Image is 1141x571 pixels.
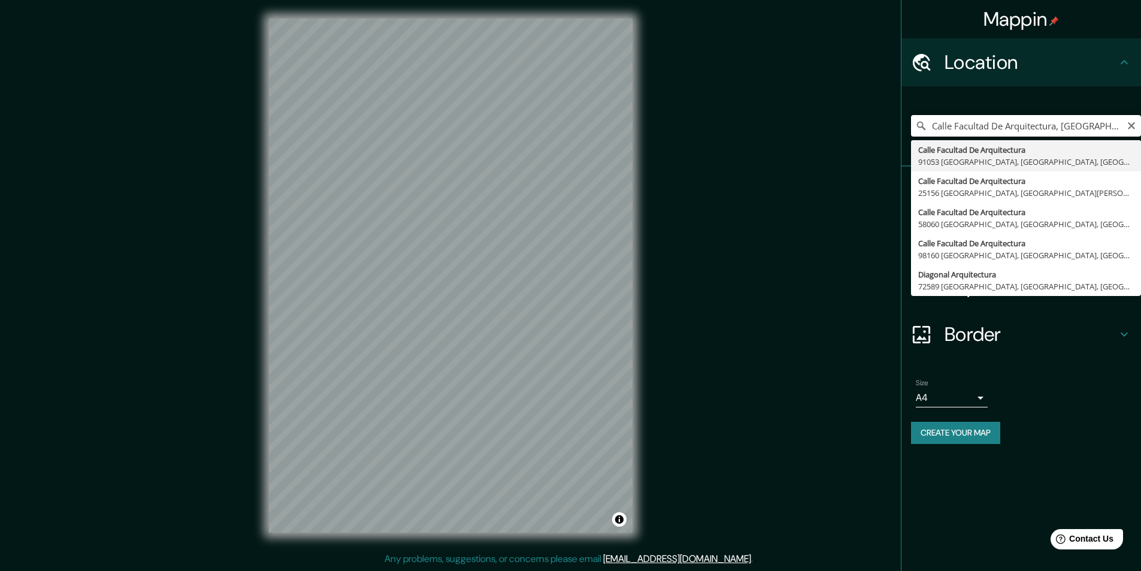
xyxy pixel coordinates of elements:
button: Clear [1127,119,1136,131]
div: 25156 [GEOGRAPHIC_DATA], [GEOGRAPHIC_DATA][PERSON_NAME], [GEOGRAPHIC_DATA] [918,187,1134,199]
div: . [755,552,757,566]
div: 91053 [GEOGRAPHIC_DATA], [GEOGRAPHIC_DATA], [GEOGRAPHIC_DATA] [918,156,1134,168]
div: Diagonal Arquitectura [918,268,1134,280]
h4: Mappin [983,7,1060,31]
div: Pins [901,167,1141,214]
button: Toggle attribution [612,512,627,527]
h4: Border [945,322,1117,346]
input: Pick your city or area [911,115,1141,137]
div: Calle Facultad De Arquitectura [918,206,1134,218]
div: A4 [916,388,988,407]
div: Calle Facultad De Arquitectura [918,144,1134,156]
div: 98160 [GEOGRAPHIC_DATA], [GEOGRAPHIC_DATA], [GEOGRAPHIC_DATA] [918,249,1134,261]
a: [EMAIL_ADDRESS][DOMAIN_NAME] [603,552,751,565]
div: Layout [901,262,1141,310]
div: . [753,552,755,566]
h4: Layout [945,274,1117,298]
div: 58060 [GEOGRAPHIC_DATA], [GEOGRAPHIC_DATA], [GEOGRAPHIC_DATA] [918,218,1134,230]
iframe: Help widget launcher [1034,524,1128,558]
div: Border [901,310,1141,358]
div: Calle Facultad De Arquitectura [918,175,1134,187]
label: Size [916,378,928,388]
img: pin-icon.png [1049,16,1059,26]
p: Any problems, suggestions, or concerns please email . [385,552,753,566]
div: Calle Facultad De Arquitectura [918,237,1134,249]
button: Create your map [911,422,1000,444]
div: Style [901,214,1141,262]
canvas: Map [269,19,632,533]
h4: Location [945,50,1117,74]
div: 72589 [GEOGRAPHIC_DATA], [GEOGRAPHIC_DATA], [GEOGRAPHIC_DATA] [918,280,1134,292]
div: Location [901,38,1141,86]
